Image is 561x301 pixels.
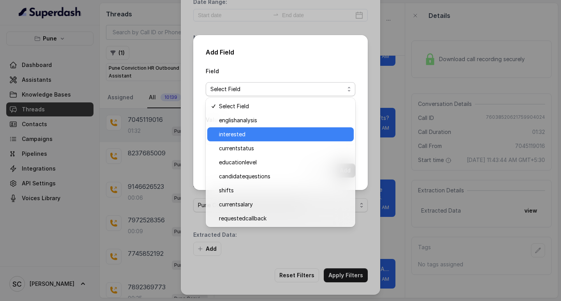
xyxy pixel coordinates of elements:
span: educationlevel [219,158,349,167]
span: interested [219,130,349,139]
span: candidatequestions [219,172,349,181]
div: Select Field [206,98,355,227]
span: Select Field [210,84,344,94]
span: currentstatus [219,144,349,153]
span: requestedcallback [219,214,349,223]
span: Select Field [219,102,349,111]
span: shifts [219,186,349,195]
span: englishanalysis [219,116,349,125]
span: currentsalary [219,200,349,209]
button: Select Field [206,82,355,96]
